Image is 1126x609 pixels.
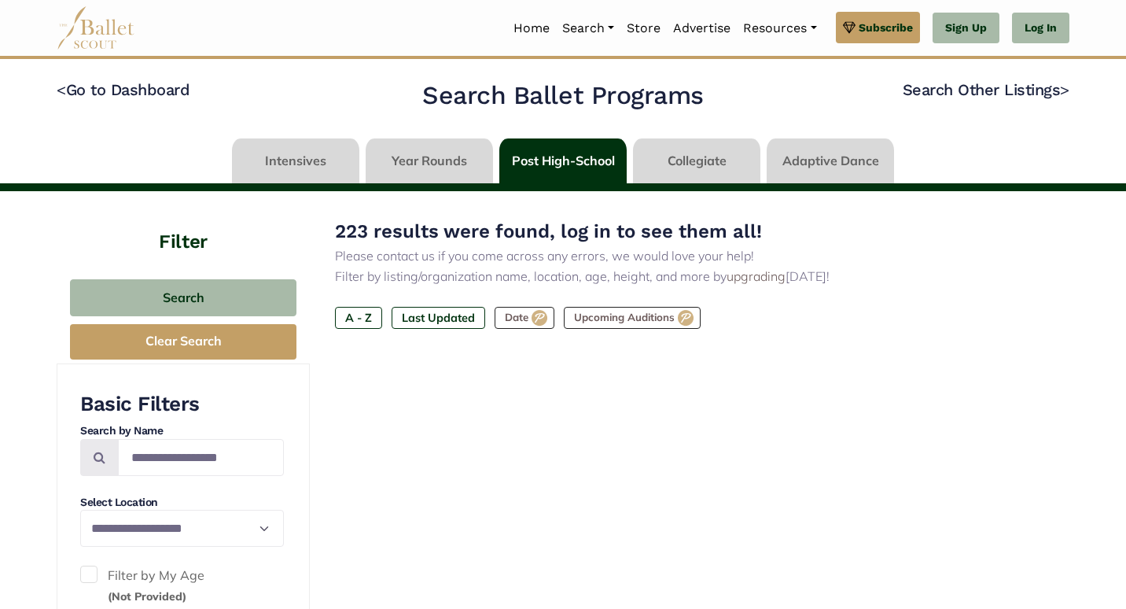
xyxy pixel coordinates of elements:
code: > [1060,79,1069,99]
span: 223 results were found, log in to see them all! [335,220,762,242]
a: Advertise [667,12,737,45]
li: Collegiate [630,138,764,183]
input: Search by names... [118,439,284,476]
li: Adaptive Dance [764,138,897,183]
h4: Select Location [80,495,284,511]
button: Search [70,279,296,316]
a: Subscribe [836,12,920,43]
img: gem.svg [843,19,856,36]
code: < [57,79,66,99]
li: Year Rounds [362,138,496,183]
h2: Search Ballet Programs [422,79,703,113]
a: Search [556,12,620,45]
label: Filter by My Age [80,566,284,606]
p: Filter by listing/organization name, location, age, height, and more by [DATE]! [335,267,1044,287]
h4: Filter [57,191,310,256]
label: Upcoming Auditions [564,307,701,329]
li: Post High-School [496,138,630,183]
h4: Search by Name [80,423,284,439]
a: Log In [1012,13,1069,44]
a: Home [507,12,556,45]
small: (Not Provided) [108,589,186,603]
p: Please contact us if you come across any errors, we would love your help! [335,246,1044,267]
a: Resources [737,12,822,45]
button: Clear Search [70,324,296,360]
li: Intensives [229,138,362,183]
label: Date [495,307,554,329]
a: Store [620,12,667,45]
a: <Go to Dashboard [57,80,190,99]
a: Search Other Listings> [903,80,1069,99]
a: upgrading [727,268,786,284]
h3: Basic Filters [80,391,284,418]
label: A - Z [335,307,382,329]
span: Subscribe [859,19,913,36]
label: Last Updated [392,307,485,329]
a: Sign Up [933,13,999,44]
